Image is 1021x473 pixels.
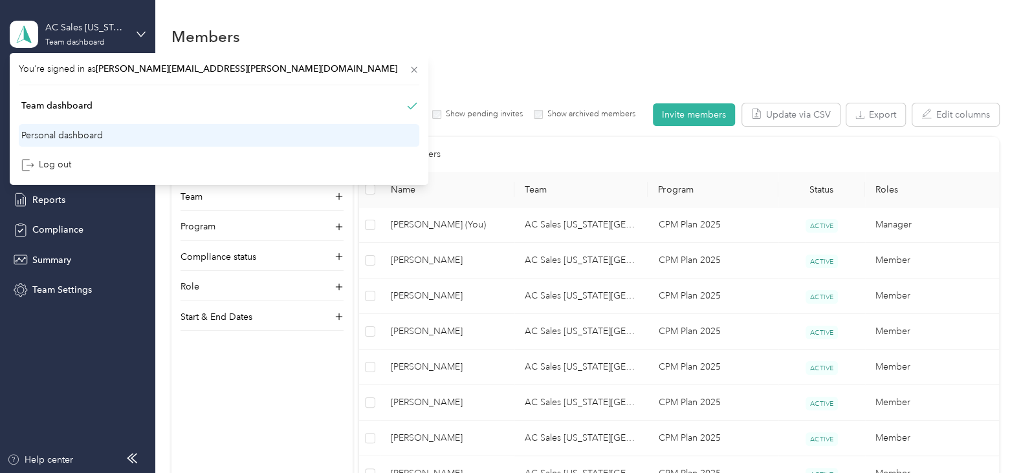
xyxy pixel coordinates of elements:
label: Show archived members [543,109,635,120]
td: Member [865,314,999,350]
span: Name [391,184,504,195]
span: Reports [32,193,65,207]
td: Manager [865,207,999,243]
span: [PERSON_NAME] (You) [391,218,504,232]
button: Update via CSV [742,103,840,126]
td: Whitney Katzenberger [380,279,514,314]
p: Role [181,280,199,293]
td: Gillat Sternberg [380,421,514,456]
span: [PERSON_NAME] [391,253,504,268]
td: AC Sales North Carolina 01 US01-AC-D50011-CC13400 (Jim Tignor) [514,421,648,456]
td: Member [865,350,999,385]
span: [PERSON_NAME] [391,395,504,410]
span: Compliance [32,223,83,236]
button: Export [846,103,905,126]
span: [PERSON_NAME][EMAIL_ADDRESS][PERSON_NAME][DOMAIN_NAME] [96,63,397,74]
span: Summary [32,253,71,267]
span: You’re signed in as [19,62,419,76]
td: CPM Plan 2025 [648,314,778,350]
button: Invite members [653,103,735,126]
p: Start & End Dates [181,310,252,324]
td: James O. Tignor (You) [380,207,514,243]
td: CPM Plan 2025 [648,207,778,243]
td: Member [865,243,999,279]
span: ACTIVE [806,219,838,233]
td: AC Sales North Carolina 01 US01-AC-D50011-CC13400 (Jim Tignor) [514,314,648,350]
th: Team [514,172,648,207]
td: Marivic Beebe [380,350,514,385]
div: Log out [21,158,71,171]
span: Team Settings [32,283,92,297]
td: AC Sales North Carolina 01 US01-AC-D50011-CC13400 (Jim Tignor) [514,243,648,279]
span: ACTIVE [806,255,838,268]
td: CPM Plan 2025 [648,421,778,456]
label: Show pending invites [441,109,523,120]
button: Help center [7,453,73,467]
span: [PERSON_NAME] [391,431,504,445]
iframe: Everlance-gr Chat Button Frame [949,401,1021,473]
span: ACTIVE [806,326,838,339]
p: Program [181,220,215,233]
td: Member [865,421,999,456]
td: Member [865,385,999,421]
td: CPM Plan 2025 [648,243,778,279]
td: CPM Plan 2025 [648,350,778,385]
span: ACTIVE [806,397,838,410]
h1: Members [171,30,240,43]
td: AC Sales North Carolina 01 US01-AC-D50011-CC13400 (Jim Tignor) [514,207,648,243]
td: CPM Plan 2025 [648,279,778,314]
button: Edit columns [912,103,999,126]
th: Name [380,172,514,207]
p: Compliance status [181,250,256,264]
td: AC Sales North Carolina 01 US01-AC-D50011-CC13400 (Jim Tignor) [514,385,648,421]
td: Michelle Lassiter [380,314,514,350]
td: Christina MacPhee [380,243,514,279]
th: Status [778,172,865,207]
th: Roles [865,172,999,207]
span: [PERSON_NAME] [391,324,504,339]
td: CPM Plan 2025 [648,385,778,421]
div: Team dashboard [45,39,105,47]
td: AC Sales North Carolina 01 US01-AC-D50011-CC13400 (Jim Tignor) [514,350,648,385]
td: Member [865,279,999,314]
td: AC Sales North Carolina 01 US01-AC-D50011-CC13400 (Jim Tignor) [514,279,648,314]
span: ACTIVE [806,432,838,446]
span: ACTIVE [806,361,838,375]
td: JoAnna L. Taylor [380,385,514,421]
p: Team [181,190,203,204]
span: [PERSON_NAME] [391,289,504,303]
span: [PERSON_NAME] [391,360,504,374]
div: Personal dashboard [21,129,103,142]
div: AC Sales [US_STATE][GEOGRAPHIC_DATA] US01-AC-D50011-CC13400 ([PERSON_NAME]) [45,21,126,34]
div: Team dashboard [21,99,93,112]
span: ACTIVE [806,290,838,304]
th: Program [648,172,778,207]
